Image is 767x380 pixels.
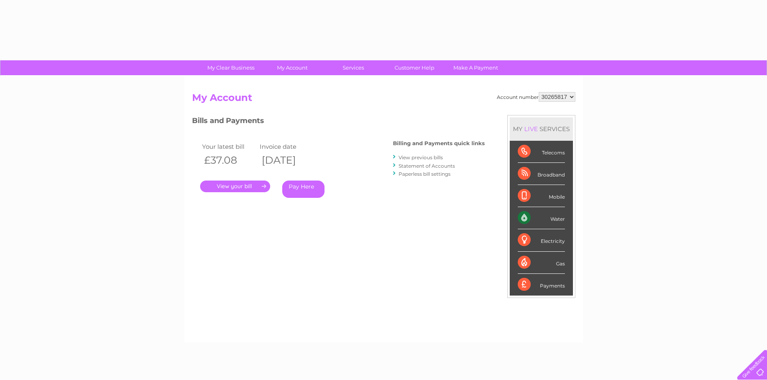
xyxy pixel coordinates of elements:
[258,141,316,152] td: Invoice date
[200,181,270,192] a: .
[518,185,565,207] div: Mobile
[200,152,258,168] th: £37.08
[192,92,575,107] h2: My Account
[258,152,316,168] th: [DATE]
[192,115,485,129] h3: Bills and Payments
[198,60,264,75] a: My Clear Business
[518,163,565,185] div: Broadband
[381,60,448,75] a: Customer Help
[399,163,455,169] a: Statement of Accounts
[523,125,540,133] div: LIVE
[518,274,565,296] div: Payments
[200,141,258,152] td: Your latest bill
[442,60,509,75] a: Make A Payment
[320,60,387,75] a: Services
[399,171,451,177] a: Paperless bill settings
[259,60,325,75] a: My Account
[518,141,565,163] div: Telecoms
[510,117,573,140] div: MY SERVICES
[497,92,575,102] div: Account number
[518,252,565,274] div: Gas
[399,154,443,160] a: View previous bills
[518,229,565,251] div: Electricity
[518,207,565,229] div: Water
[282,181,325,198] a: Pay Here
[393,140,485,146] h4: Billing and Payments quick links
